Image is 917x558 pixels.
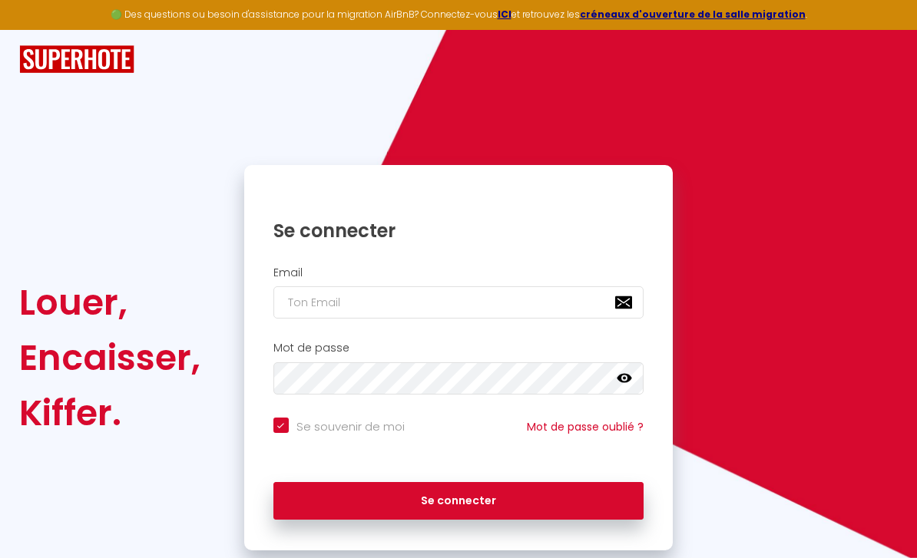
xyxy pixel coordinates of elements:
[19,385,200,441] div: Kiffer.
[527,419,644,434] a: Mot de passe oublié ?
[580,8,806,21] a: créneaux d'ouverture de la salle migration
[273,342,644,355] h2: Mot de passe
[273,482,644,520] button: Se connecter
[19,275,200,330] div: Louer,
[498,8,511,21] a: ICI
[273,219,644,243] h1: Se connecter
[273,266,644,279] h2: Email
[273,286,644,319] input: Ton Email
[19,45,134,74] img: SuperHote logo
[19,330,200,385] div: Encaisser,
